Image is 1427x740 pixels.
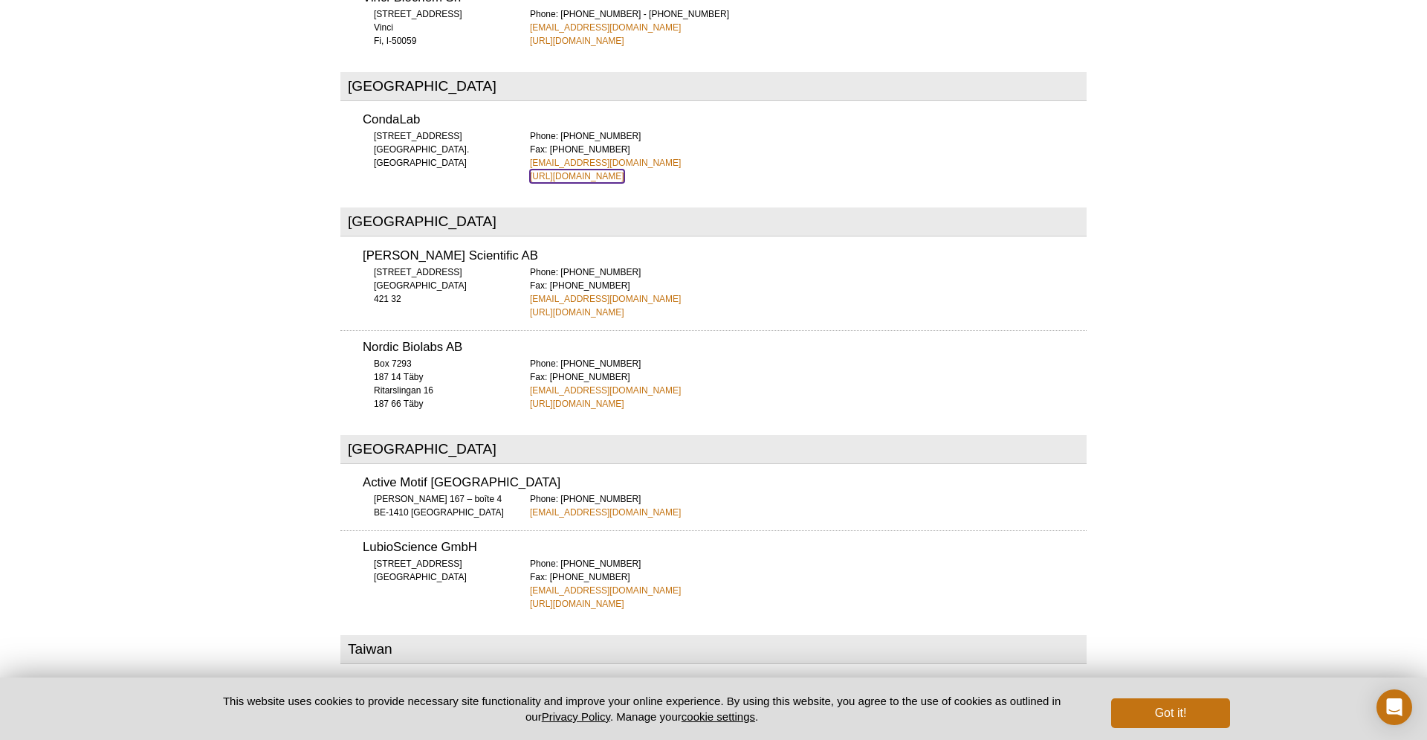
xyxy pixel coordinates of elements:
[363,477,1087,489] h3: Active Motif [GEOGRAPHIC_DATA]
[530,266,1087,319] div: Phone: [PHONE_NUMBER] Fax: [PHONE_NUMBER]
[530,506,681,519] a: [EMAIL_ADDRESS][DOMAIN_NAME]
[530,34,624,48] a: [URL][DOMAIN_NAME]
[542,710,610,723] a: Privacy Policy
[363,7,511,48] div: [STREET_ADDRESS] Vinci Fi, I-50059
[530,170,624,183] a: [URL][DOMAIN_NAME]
[530,306,624,319] a: [URL][DOMAIN_NAME]
[363,341,1087,354] h3: Nordic Biolabs AB
[530,7,1087,48] div: Phone: [PHONE_NUMBER] - [PHONE_NUMBER]
[363,541,1087,554] h3: LubioScience GmbH
[530,584,681,597] a: [EMAIL_ADDRESS][DOMAIN_NAME]
[363,357,511,411] div: Box 7293 187 14 Täby Ritarslingan 16 187 66 Täby
[530,557,1087,611] div: Phone: [PHONE_NUMBER] Fax: [PHONE_NUMBER]
[363,129,511,170] div: [STREET_ADDRESS] [GEOGRAPHIC_DATA]. [GEOGRAPHIC_DATA]
[530,357,1087,411] div: Phone: [PHONE_NUMBER] Fax: [PHONE_NUMBER]
[340,207,1087,237] h2: [GEOGRAPHIC_DATA]
[530,21,681,34] a: [EMAIL_ADDRESS][DOMAIN_NAME]
[530,129,1087,183] div: Phone: [PHONE_NUMBER] Fax: [PHONE_NUMBER]
[340,635,1087,664] h2: Taiwan
[530,384,681,397] a: [EMAIL_ADDRESS][DOMAIN_NAME]
[682,710,755,723] button: cookie settings
[1376,689,1412,725] div: Open Intercom Messenger
[363,266,511,306] div: [STREET_ADDRESS] [GEOGRAPHIC_DATA] 421 32
[363,492,511,519] div: [PERSON_NAME] 167 – boîte 4 BE-1410 [GEOGRAPHIC_DATA]
[530,156,681,170] a: [EMAIL_ADDRESS][DOMAIN_NAME]
[363,114,1087,126] h3: CondaLab
[197,693,1087,724] p: This website uses cookies to provide necessary site functionality and improve your online experie...
[1111,698,1230,728] button: Got it!
[363,557,511,584] div: [STREET_ADDRESS] [GEOGRAPHIC_DATA]
[530,597,624,611] a: [URL][DOMAIN_NAME]
[363,250,1087,263] h3: [PERSON_NAME] Scientific AB
[530,492,1087,519] div: Phone: [PHONE_NUMBER]
[530,292,681,306] a: [EMAIL_ADDRESS][DOMAIN_NAME]
[340,72,1087,101] h2: [GEOGRAPHIC_DATA]
[340,435,1087,464] h2: [GEOGRAPHIC_DATA]
[530,397,624,411] a: [URL][DOMAIN_NAME]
